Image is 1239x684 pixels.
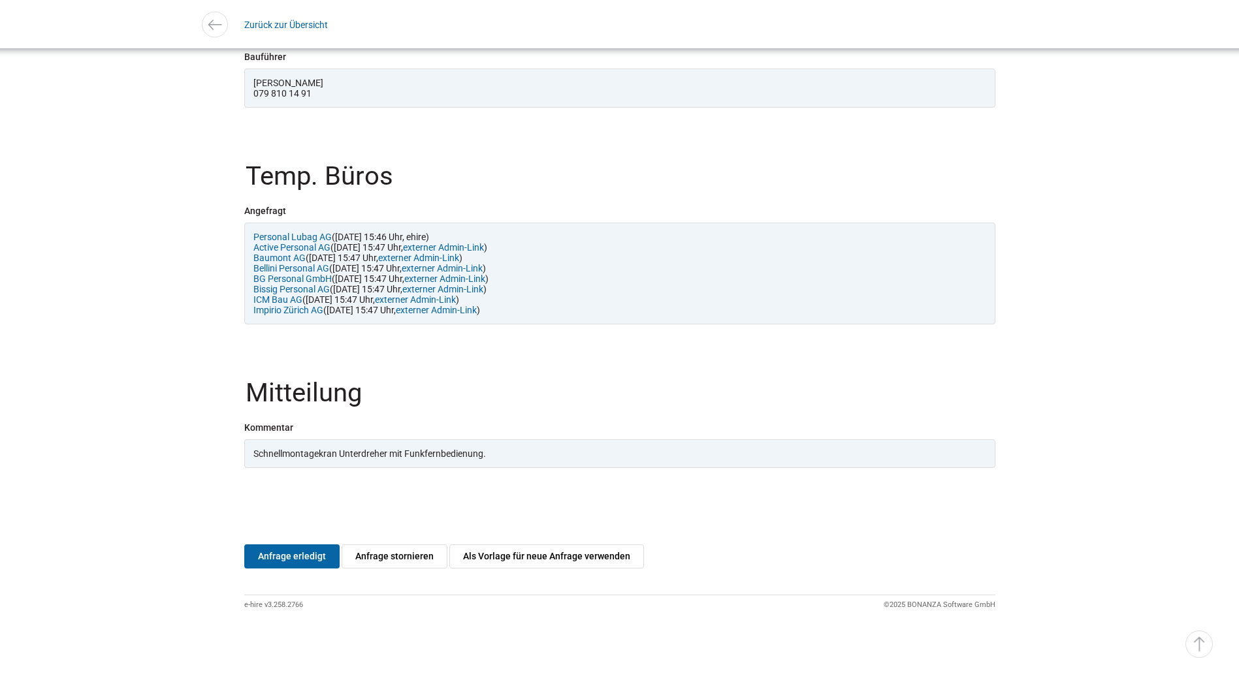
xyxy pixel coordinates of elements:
[1185,630,1213,658] a: ▵ Nach oben
[253,232,332,242] a: Personal Lubag AG
[244,595,303,615] div: e-hire v3.258.2766
[244,544,340,568] a: Anfrage erledigt
[253,253,306,263] a: Baumont AG
[375,294,456,305] a: externer Admin-Link
[253,88,986,99] div: 079 810 14 91
[884,595,995,615] div: ©2025 BONANZA Software GmbH
[244,52,995,62] div: Bauführer
[253,305,323,315] a: Impirio Zürich AG
[244,380,998,422] legend: Mitteilung
[244,439,995,468] div: Schnellmontagekran Unterdreher mit Funkfernbedienung.
[253,78,986,88] div: [PERSON_NAME]
[253,263,329,273] a: Bellini Personal AG
[378,253,459,263] a: externer Admin-Link
[244,422,995,433] div: Kommentar
[253,284,330,294] a: Bissig Personal AG
[205,15,224,34] img: icon-arrow-left.svg
[253,273,332,284] a: BG Personal GmbH
[244,163,998,206] legend: Temp. Büros
[244,223,995,324] div: ([DATE] 15:46 Uhr, ehire) ([DATE] 15:47 Uhr, ) ([DATE] 15:47 Uhr, ) ([DATE] 15:47 Uhr, ) ([DATE] ...
[244,206,995,216] div: Angefragt
[449,544,644,568] a: Als Vorlage für neue Anfrage verwenden
[402,263,483,273] a: externer Admin-Link
[244,10,328,39] a: Zurück zur Übersicht
[253,242,330,253] a: Active Personal AG
[396,305,477,315] a: externer Admin-Link
[342,544,447,568] a: Anfrage stornieren
[404,273,485,284] a: externer Admin-Link
[253,294,302,305] a: ICM Bau AG
[403,242,484,253] a: externer Admin-Link
[402,284,483,294] a: externer Admin-Link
